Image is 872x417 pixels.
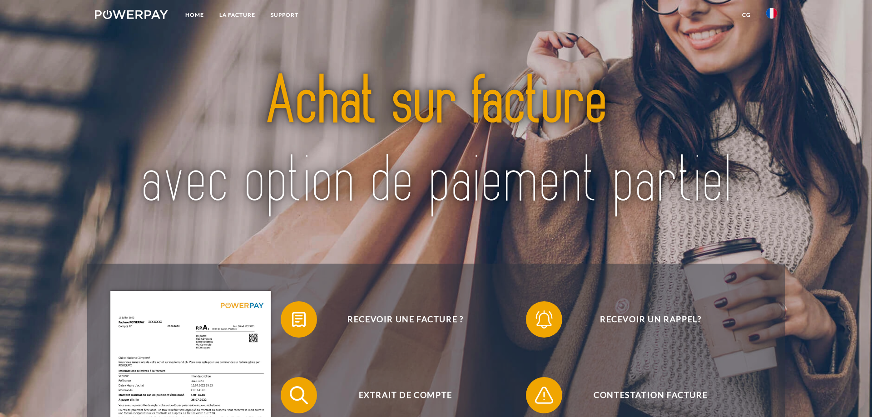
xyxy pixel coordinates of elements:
[212,7,263,23] a: LA FACTURE
[287,308,310,331] img: qb_bill.svg
[281,377,517,413] button: Extrait de compte
[178,7,212,23] a: Home
[540,301,762,338] span: Recevoir un rappel?
[836,381,865,410] iframe: Button to launch messaging window
[263,7,306,23] a: Support
[287,384,310,407] img: qb_search.svg
[734,7,758,23] a: CG
[526,377,762,413] button: Contestation Facture
[533,308,555,331] img: qb_bell.svg
[95,10,168,19] img: logo-powerpay-white.svg
[294,377,517,413] span: Extrait de compte
[129,42,743,242] img: title-powerpay_fr.svg
[294,301,517,338] span: Recevoir une facture ?
[533,384,555,407] img: qb_warning.svg
[526,301,762,338] button: Recevoir un rappel?
[281,301,517,338] button: Recevoir une facture ?
[766,8,777,19] img: fr
[540,377,762,413] span: Contestation Facture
